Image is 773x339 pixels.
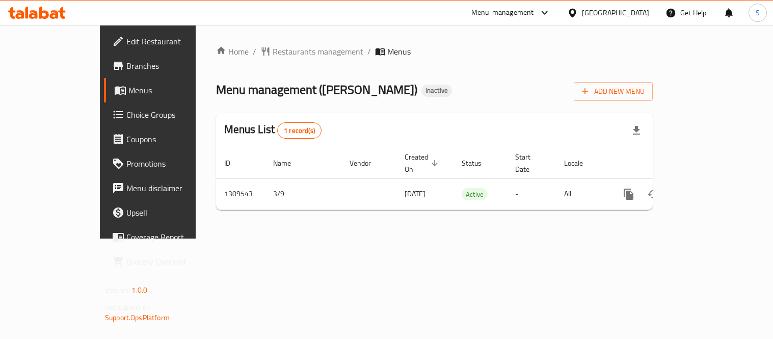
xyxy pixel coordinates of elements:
span: Edit Restaurant [126,35,221,47]
td: All [556,178,608,210]
th: Actions [608,148,723,179]
span: Coupons [126,133,221,145]
a: Coupons [104,127,229,151]
li: / [367,45,371,58]
span: S [756,7,760,18]
a: Coverage Report [104,225,229,249]
span: [DATE] [405,187,425,200]
button: more [617,182,641,206]
a: Menus [104,78,229,102]
span: 1.0.0 [131,283,147,297]
div: Inactive [421,85,452,97]
span: Get support on: [105,301,152,314]
span: Coverage Report [126,231,221,243]
span: Created On [405,151,441,175]
span: Upsell [126,206,221,219]
button: Change Status [641,182,665,206]
span: Promotions [126,158,221,170]
div: Menu-management [471,7,534,19]
a: Upsell [104,200,229,225]
a: Promotions [104,151,229,176]
span: Menu management ( [PERSON_NAME] ) [216,78,417,101]
a: Support.OpsPlatform [105,311,170,324]
table: enhanced table [216,148,723,210]
span: Status [462,157,495,169]
td: 1309543 [216,178,265,210]
span: Start Date [515,151,544,175]
a: Choice Groups [104,102,229,127]
span: Restaurants management [273,45,363,58]
li: / [253,45,256,58]
span: Branches [126,60,221,72]
span: Grocery Checklist [126,255,221,268]
span: Name [273,157,304,169]
span: Version: [105,283,130,297]
div: [GEOGRAPHIC_DATA] [582,7,649,18]
span: ID [224,157,244,169]
button: Add New Menu [574,82,653,101]
span: Menus [128,84,221,96]
span: Active [462,189,488,200]
span: Menus [387,45,411,58]
span: 1 record(s) [278,126,321,136]
span: Locale [564,157,596,169]
div: Export file [624,118,649,143]
div: Total records count [277,122,322,139]
a: Restaurants management [260,45,363,58]
span: Vendor [350,157,384,169]
h2: Menus List [224,122,322,139]
a: Branches [104,54,229,78]
span: Choice Groups [126,109,221,121]
span: Menu disclaimer [126,182,221,194]
td: 3/9 [265,178,341,210]
span: Add New Menu [582,85,645,98]
a: Menu disclaimer [104,176,229,200]
td: - [507,178,556,210]
a: Edit Restaurant [104,29,229,54]
nav: breadcrumb [216,45,653,58]
span: Inactive [421,86,452,95]
a: Home [216,45,249,58]
a: Grocery Checklist [104,249,229,274]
